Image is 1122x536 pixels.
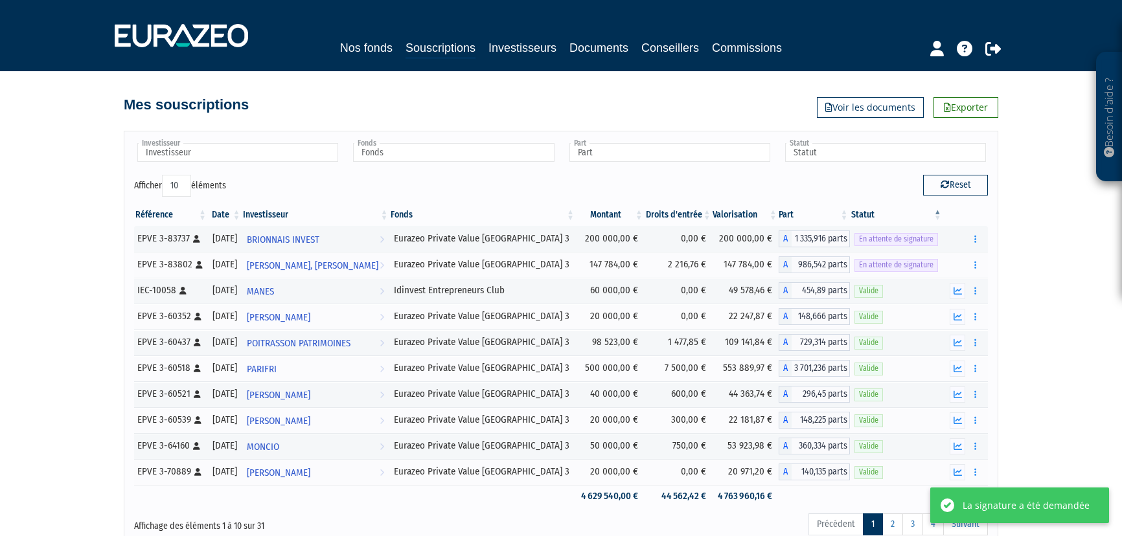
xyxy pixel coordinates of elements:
span: 1 335,916 parts [792,230,850,247]
td: 20 000,00 € [576,459,645,485]
td: 20 000,00 € [576,407,645,433]
td: 98 523,00 € [576,329,645,355]
div: EPVE 3-64160 [137,439,203,452]
th: Statut : activer pour trier la colonne par ordre d&eacute;croissant [850,204,943,226]
div: La signature a été demandée [963,498,1090,512]
div: A - Eurazeo Private Value Europe 3 [779,308,850,325]
div: Eurazeo Private Value [GEOGRAPHIC_DATA] 3 [394,361,571,375]
div: [DATE] [212,284,237,297]
span: A [779,308,792,325]
td: 44 562,42 € [645,485,713,508]
td: 53 923,98 € [713,433,779,459]
i: [Français] Personne physique [194,390,201,398]
div: A - Idinvest Entrepreneurs Club [779,282,850,299]
select: Afficheréléments [162,175,191,197]
span: Valide [854,285,883,297]
a: Souscriptions [406,39,475,59]
th: Fonds: activer pour trier la colonne par ordre croissant [389,204,576,226]
span: 148,225 parts [792,412,850,429]
i: [Français] Personne physique [179,287,187,295]
div: [DATE] [212,361,237,375]
div: EPVE 3-70889 [137,465,203,478]
img: 1732889491-logotype_eurazeo_blanc_rvb.png [115,24,248,47]
span: En attente de signature [854,233,938,245]
span: En attente de signature [854,259,938,271]
div: EPVE 3-83737 [137,232,203,245]
th: Part: activer pour trier la colonne par ordre croissant [779,204,850,226]
div: A - Eurazeo Private Value Europe 3 [779,438,850,454]
i: Voir l'investisseur [380,228,384,252]
i: [Français] Personne physique [194,468,201,476]
td: 44 363,74 € [713,381,779,407]
td: 147 784,00 € [713,252,779,278]
td: 50 000,00 € [576,433,645,459]
i: Voir l'investisseur [380,383,384,407]
td: 20 000,00 € [576,304,645,329]
a: [PERSON_NAME] [242,459,389,485]
a: BRIONNAIS INVEST [242,226,389,252]
td: 2 216,76 € [645,252,713,278]
a: Investisseurs [488,39,556,57]
td: 22 247,87 € [713,304,779,329]
span: BRIONNAIS INVEST [247,228,319,252]
span: Valide [854,466,883,478]
span: A [779,282,792,299]
td: 7 500,00 € [645,355,713,381]
div: A - Eurazeo Private Value Europe 3 [779,386,850,403]
div: Affichage des éléments 1 à 10 sur 31 [134,512,479,533]
div: Eurazeo Private Value [GEOGRAPHIC_DATA] 3 [394,387,571,401]
th: Investisseur: activer pour trier la colonne par ordre croissant [242,204,389,226]
span: Valide [854,363,883,375]
span: 140,135 parts [792,463,850,480]
div: EPVE 3-60539 [137,413,203,427]
span: 986,542 parts [792,256,850,273]
div: EPVE 3-83802 [137,258,203,271]
td: 22 181,87 € [713,407,779,433]
td: 20 971,20 € [713,459,779,485]
i: [Français] Personne physique [196,261,203,269]
th: Droits d'entrée: activer pour trier la colonne par ordre croissant [645,204,713,226]
a: Voir les documents [817,97,924,118]
a: Nos fonds [340,39,393,57]
div: [DATE] [212,335,237,349]
td: 750,00 € [645,433,713,459]
span: 729,314 parts [792,334,850,351]
span: A [779,256,792,273]
span: 454,89 parts [792,282,850,299]
a: PARIFRI [242,355,389,381]
span: A [779,438,792,454]
a: Commissions [712,39,782,57]
div: Idinvest Entrepreneurs Club [394,284,571,297]
span: [PERSON_NAME], [PERSON_NAME] [247,254,378,278]
th: Montant: activer pour trier la colonne par ordre croissant [576,204,645,226]
span: Valide [854,414,883,427]
span: MONCIO [247,435,279,459]
a: MANES [242,278,389,304]
i: Voir l'investisseur [380,357,384,381]
span: 296,45 parts [792,386,850,403]
div: EPVE 3-60521 [137,387,203,401]
span: 3 701,236 parts [792,360,850,377]
div: Eurazeo Private Value [GEOGRAPHIC_DATA] 3 [394,258,571,271]
span: 148,666 parts [792,308,850,325]
i: [Français] Personne physique [193,235,200,243]
i: Voir l'investisseur [380,461,384,485]
div: [DATE] [212,309,237,323]
a: [PERSON_NAME] [242,381,389,407]
div: EPVE 3-60352 [137,309,203,323]
td: 0,00 € [645,278,713,304]
span: A [779,463,792,480]
td: 109 141,84 € [713,329,779,355]
div: A - Eurazeo Private Value Europe 3 [779,230,850,247]
div: Eurazeo Private Value [GEOGRAPHIC_DATA] 3 [394,232,571,245]
div: EPVE 3-60518 [137,361,203,375]
p: Besoin d'aide ? [1102,59,1117,175]
span: Valide [854,388,883,401]
span: MANES [247,280,274,304]
span: [PERSON_NAME] [247,409,310,433]
h4: Mes souscriptions [124,97,249,113]
span: Valide [854,337,883,349]
a: 3 [902,513,923,535]
a: 4 [922,513,944,535]
i: [Français] Personne physique [194,364,201,372]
